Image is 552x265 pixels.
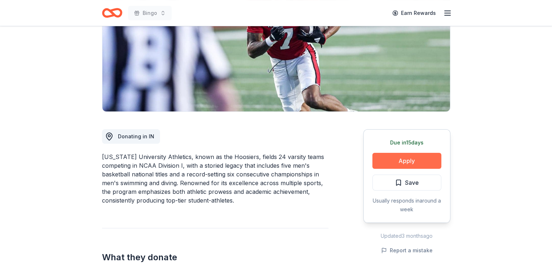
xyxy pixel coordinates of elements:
[405,178,419,187] span: Save
[143,9,157,17] span: Bingo
[372,138,441,147] div: Due in 15 days
[102,4,122,21] a: Home
[102,252,328,263] h2: What they donate
[388,7,440,20] a: Earn Rewards
[102,152,328,205] div: [US_STATE] University Athletics, known as the Hoosiers, fields 24 varsity teams competing in NCAA...
[372,153,441,169] button: Apply
[372,175,441,191] button: Save
[128,6,172,20] button: Bingo
[381,246,433,255] button: Report a mistake
[363,232,450,240] div: Updated 3 months ago
[118,133,154,139] span: Donating in IN
[372,196,441,214] div: Usually responds in around a week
